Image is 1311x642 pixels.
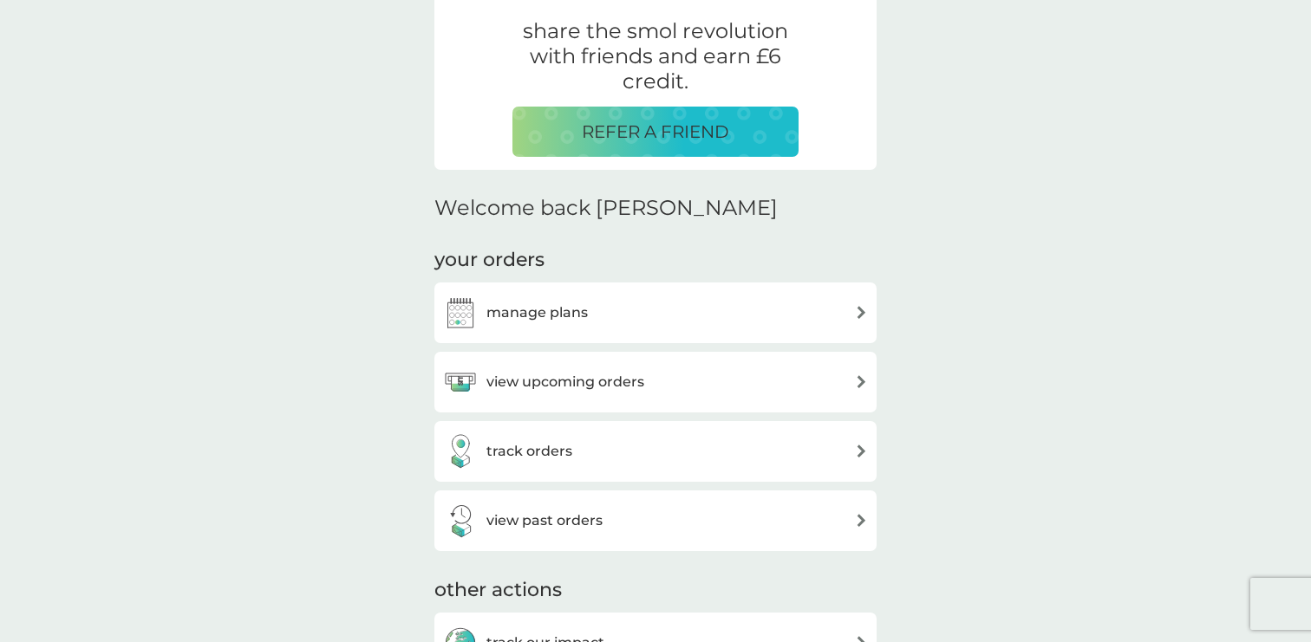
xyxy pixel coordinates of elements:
img: arrow right [855,444,868,457]
p: REFER A FRIEND [582,118,729,146]
h3: view upcoming orders [486,371,644,393]
button: REFER A FRIEND [512,107,799,157]
h3: other actions [434,577,562,604]
h3: your orders [434,247,545,274]
h3: view past orders [486,509,603,532]
p: share the smol revolution with friends and earn £6 credit. [512,19,799,94]
h2: Welcome back [PERSON_NAME] [434,196,778,221]
img: arrow right [855,514,868,527]
h3: manage plans [486,302,588,324]
img: arrow right [855,375,868,388]
img: arrow right [855,306,868,319]
h3: track orders [486,440,572,463]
